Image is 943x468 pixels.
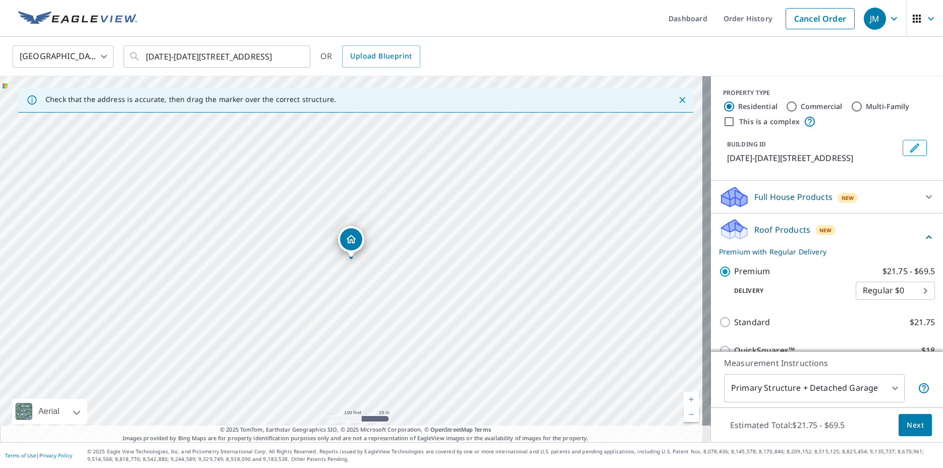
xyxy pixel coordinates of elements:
[676,93,689,107] button: Close
[684,407,699,422] a: Current Level 18, Zoom Out
[18,11,137,26] img: EV Logo
[146,42,290,71] input: Search by address or latitude-longitude
[12,399,87,424] div: Aerial
[738,101,778,112] label: Residential
[734,265,770,278] p: Premium
[719,246,923,257] p: Premium with Regular Delivery
[882,265,935,278] p: $21.75 - $69.5
[866,101,910,112] label: Multi-Family
[220,426,491,434] span: © 2025 TomTom, Earthstar Geographics SIO, © 2025 Microsoft Corporation, ©
[739,117,800,127] label: This is a complex
[734,344,795,357] p: QuickSquares™
[719,218,935,257] div: Roof ProductsNewPremium with Regular Delivery
[45,95,336,104] p: Check that the address is accurate, then drag the marker over the correct structure.
[719,185,935,209] div: Full House ProductsNew
[338,226,364,257] div: Dropped pin, building 1, Residential property, 1258-1260 E Main St Barnesville, OH 43713
[722,414,853,436] p: Estimated Total: $21.75 - $69.5
[907,419,924,432] span: Next
[727,152,899,164] p: [DATE]-[DATE][STREET_ADDRESS]
[474,426,491,433] a: Terms
[342,45,420,68] a: Upload Blueprint
[842,194,854,202] span: New
[734,316,770,329] p: Standard
[5,452,36,459] a: Terms of Use
[13,42,114,71] div: [GEOGRAPHIC_DATA]
[754,191,833,203] p: Full House Products
[87,448,938,463] p: © 2025 Eagle View Technologies, Inc. and Pictometry International Corp. All Rights Reserved. Repo...
[724,357,930,369] p: Measurement Instructions
[5,452,72,458] p: |
[719,286,856,295] p: Delivery
[819,226,832,234] span: New
[350,50,412,63] span: Upload Blueprint
[864,8,886,30] div: JM
[801,101,843,112] label: Commercial
[320,45,420,68] div: OR
[903,140,927,156] button: Edit building 1
[899,414,932,437] button: Next
[856,277,935,305] div: Regular $0
[430,426,473,433] a: OpenStreetMap
[35,399,63,424] div: Aerial
[39,452,72,459] a: Privacy Policy
[921,344,935,357] p: $18
[724,374,905,402] div: Primary Structure + Detached Garage
[684,392,699,407] a: Current Level 18, Zoom In
[723,88,931,97] div: PROPERTY TYPE
[918,382,930,394] span: Your report will include the primary structure and a detached garage if one exists.
[727,140,766,148] p: BUILDING ID
[754,224,810,236] p: Roof Products
[786,8,855,29] a: Cancel Order
[910,316,935,329] p: $21.75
